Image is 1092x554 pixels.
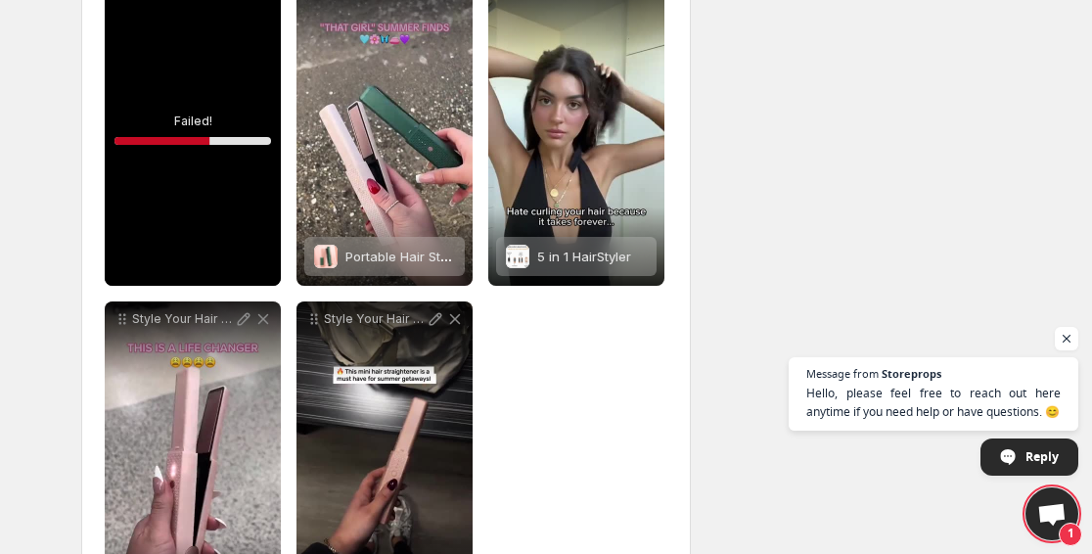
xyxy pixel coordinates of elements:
img: Portable Hair Straightener [314,245,338,268]
span: 5 in 1 HairStyler [537,249,631,264]
img: 5 in 1 HairStyler [506,245,529,268]
span: Message from [806,368,879,379]
span: Storeprops [882,368,941,379]
span: Reply [1025,439,1059,474]
p: Style Your Hair Everywhere [132,311,234,327]
p: Style Your Hair Everywhere with Luxehair Mini Straightener haircareroutine curlyhair freezyhair e... [324,311,426,327]
span: Portable Hair Straightener [345,249,504,264]
span: 1 [1059,523,1082,546]
span: Hello, please feel free to reach out here anytime if you need help or have questions. 😊 [806,384,1061,421]
a: Open chat [1025,487,1078,540]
